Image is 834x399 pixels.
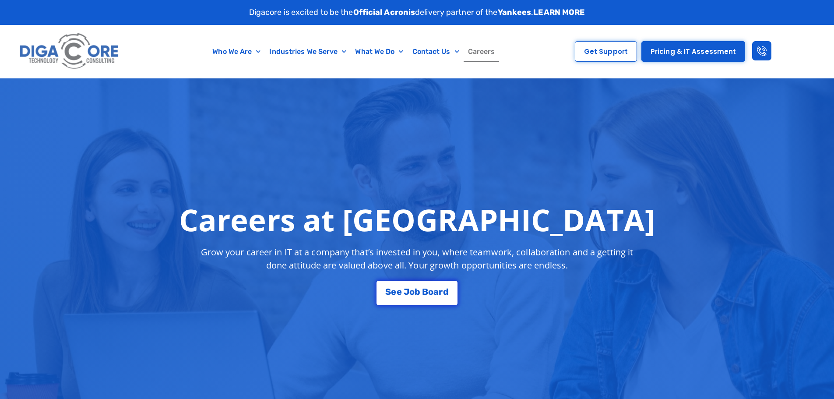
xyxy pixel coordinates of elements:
span: a [433,287,439,296]
a: What We Do [351,42,408,62]
span: o [409,287,415,296]
span: B [422,287,428,296]
img: Digacore logo 1 [17,29,122,74]
span: d [443,287,449,296]
a: Pricing & IT Assessment [641,41,745,62]
a: LEARN MORE [533,7,585,17]
p: Grow your career in IT at a company that’s invested in you, where teamwork, collaboration and a g... [193,246,641,272]
a: See Job Board [377,281,457,305]
a: Careers [464,42,500,62]
span: Pricing & IT Assessment [651,48,736,55]
a: Who We Are [208,42,265,62]
span: r [439,287,443,296]
span: e [391,287,396,296]
a: Get Support [575,41,637,62]
span: S [385,287,391,296]
a: Industries We Serve [265,42,351,62]
strong: Official Acronis [353,7,415,17]
span: o [428,287,433,296]
strong: Yankees [498,7,531,17]
span: b [415,287,420,296]
a: Contact Us [408,42,464,62]
span: Get Support [584,48,628,55]
p: Digacore is excited to be the delivery partner of the . [249,7,585,18]
nav: Menu [164,42,544,62]
span: J [404,287,409,296]
span: e [397,287,402,296]
h1: Careers at [GEOGRAPHIC_DATA] [179,202,655,237]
